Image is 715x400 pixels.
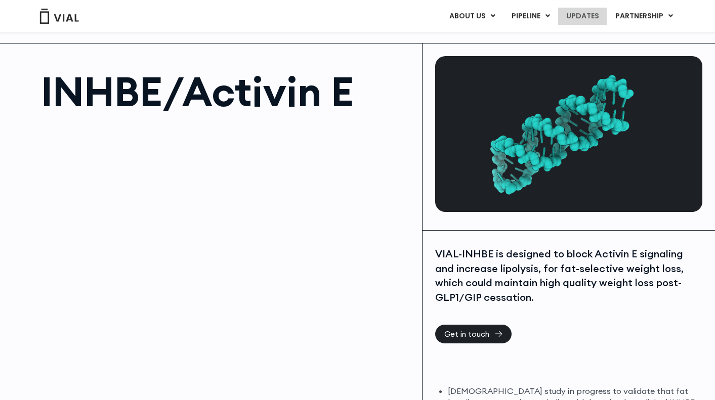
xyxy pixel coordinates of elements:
[41,71,412,112] h1: INHBE/Activin E
[607,8,681,25] a: PARTNERSHIPMenu Toggle
[39,9,79,24] img: Vial Logo
[503,8,558,25] a: PIPELINEMenu Toggle
[441,8,503,25] a: ABOUT USMenu Toggle
[435,247,702,304] div: VIAL-INHBE is designed to block Activin E signaling and increase lipolysis, for fat-selective wei...
[558,8,607,25] a: UPDATES
[435,325,512,343] a: Get in touch
[444,330,489,338] span: Get in touch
